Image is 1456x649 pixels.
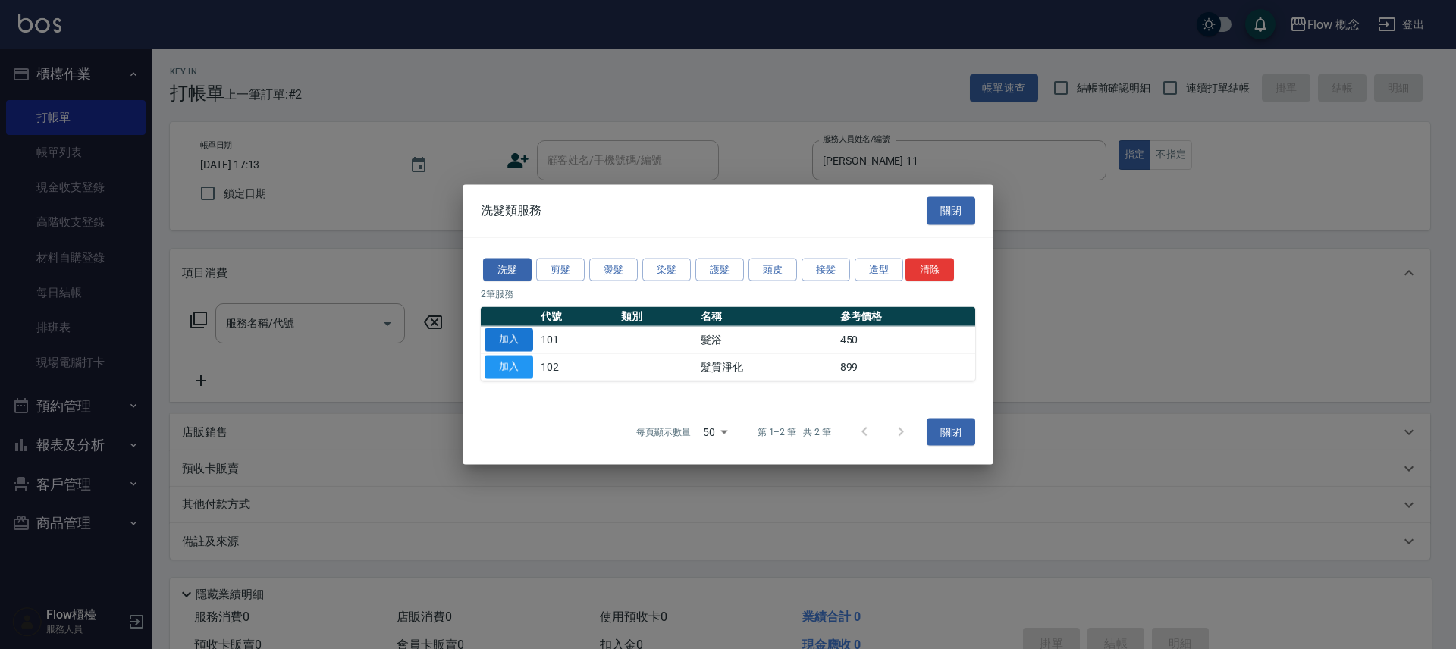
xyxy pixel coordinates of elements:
th: 代號 [537,307,617,327]
p: 第 1–2 筆 共 2 筆 [758,425,831,438]
td: 髮浴 [697,326,836,353]
td: 899 [836,353,975,381]
p: 2 筆服務 [481,287,975,301]
button: 關閉 [927,418,975,446]
button: 接髪 [802,258,850,281]
td: 450 [836,326,975,353]
button: 染髮 [642,258,691,281]
button: 清除 [905,258,954,281]
button: 燙髮 [589,258,638,281]
button: 加入 [485,328,533,352]
th: 參考價格 [836,307,975,327]
div: 50 [697,411,733,452]
th: 名稱 [697,307,836,327]
td: 102 [537,353,617,381]
td: 髮質淨化 [697,353,836,381]
button: 洗髮 [483,258,532,281]
th: 類別 [617,307,698,327]
button: 加入 [485,356,533,379]
button: 剪髮 [536,258,585,281]
p: 每頁顯示數量 [636,425,691,438]
td: 101 [537,326,617,353]
button: 護髮 [695,258,744,281]
button: 造型 [855,258,903,281]
span: 洗髮類服務 [481,203,541,218]
button: 關閉 [927,197,975,225]
button: 頭皮 [748,258,797,281]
